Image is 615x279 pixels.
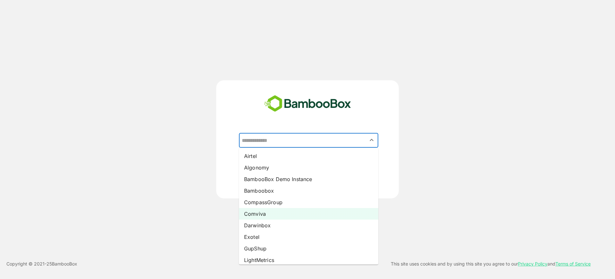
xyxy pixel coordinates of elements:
p: Copyright © 2021- 25 BambooBox [6,260,77,268]
button: Close [367,136,376,144]
li: Algonomy [239,162,378,173]
li: CompassGroup [239,196,378,208]
a: Terms of Service [555,261,591,266]
li: Comviva [239,208,378,220]
a: Privacy Policy [518,261,547,266]
li: LightMetrics [239,254,378,266]
li: Exotel [239,231,378,243]
li: BambooBox Demo Instance [239,173,378,185]
li: Airtel [239,150,378,162]
p: This site uses cookies and by using this site you agree to our and [391,260,591,268]
li: Darwinbox [239,220,378,231]
img: bamboobox [261,93,355,114]
li: GupShup [239,243,378,254]
li: Bamboobox [239,185,378,196]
